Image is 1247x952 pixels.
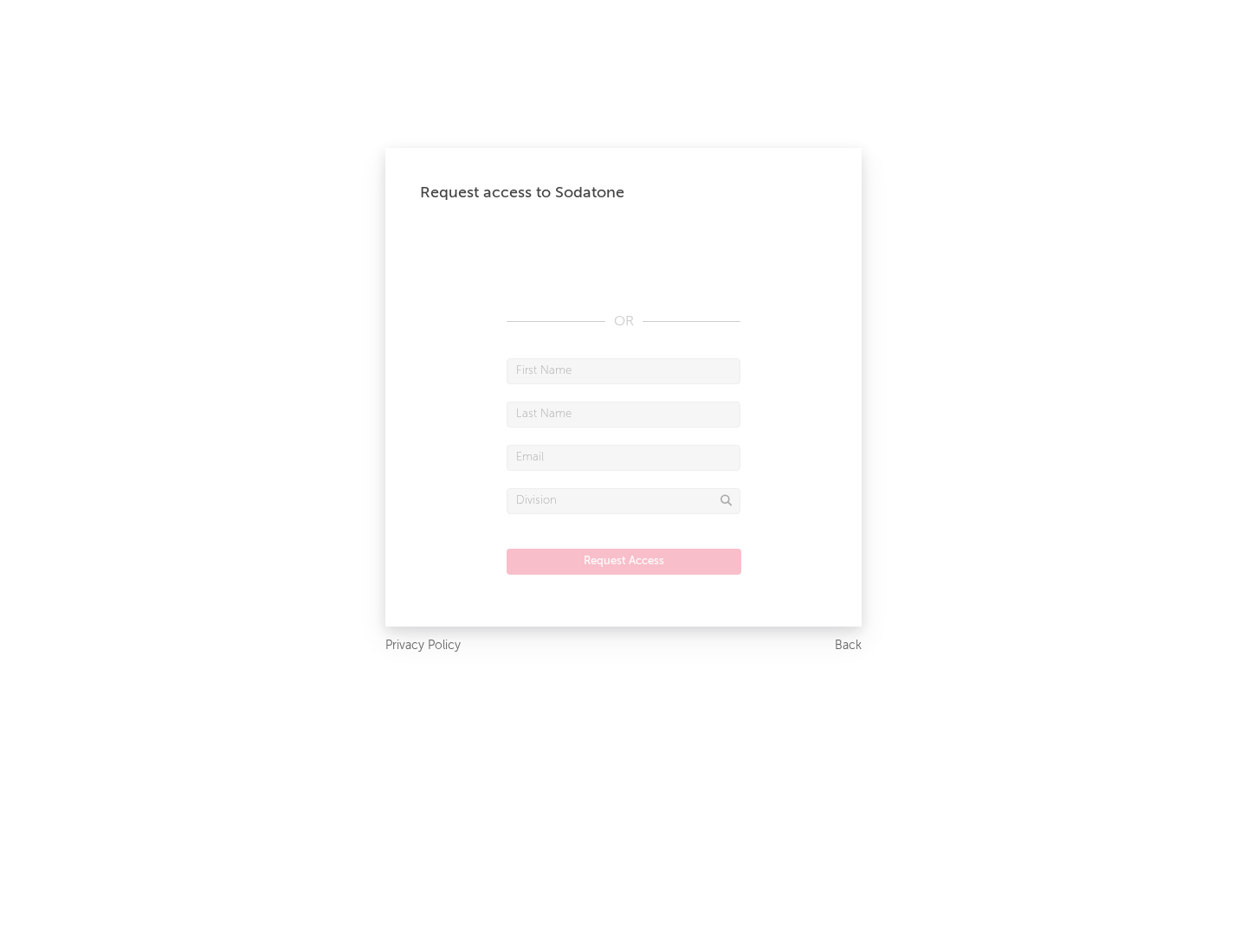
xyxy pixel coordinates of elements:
a: Privacy Policy [385,635,461,657]
input: Division [507,488,740,514]
button: Request Access [507,549,741,575]
a: Back [835,635,862,657]
div: Request access to Sodatone [420,183,827,203]
input: First Name [507,358,740,384]
div: OR [507,312,740,332]
input: Email [507,445,740,471]
input: Last Name [507,402,740,428]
